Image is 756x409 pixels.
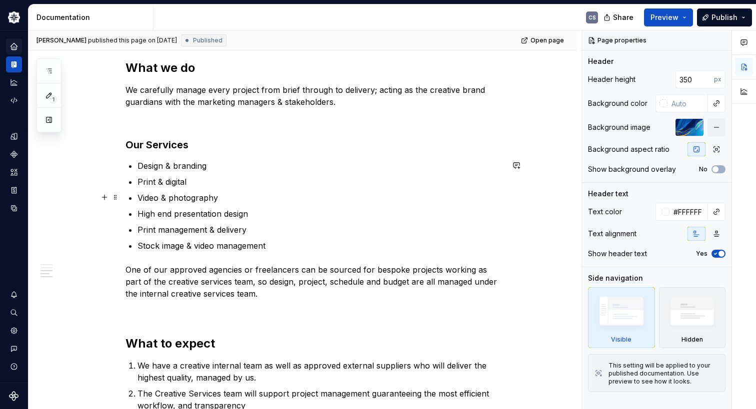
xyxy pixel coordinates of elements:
a: Storybook stories [6,182,22,198]
a: Settings [6,323,22,339]
h2: What to expect [125,336,503,352]
span: Publish [711,12,737,22]
div: Text alignment [588,229,636,239]
p: We have a creative internal team as well as approved external suppliers who will deliver the high... [137,360,503,384]
p: px [714,75,721,83]
h2: What we do [125,60,503,76]
label: Yes [696,250,707,258]
button: Preview [644,8,693,26]
p: High end presentation design [137,208,503,220]
div: published this page on [DATE] [88,36,177,44]
div: Show header text [588,249,647,259]
p: Print & digital [137,176,503,188]
p: Design & branding [137,160,503,172]
span: [PERSON_NAME] [36,36,86,44]
h3: Our Services [125,138,503,152]
a: Code automation [6,92,22,108]
div: Visible [588,287,655,348]
input: Auto [675,70,714,88]
a: Documentation [6,56,22,72]
span: Preview [650,12,678,22]
p: Video & photography [137,192,503,204]
p: Stock image & video management [137,240,503,252]
div: Background aspect ratio [588,144,669,154]
input: Auto [669,203,708,221]
div: Text color [588,207,622,217]
label: No [699,165,707,173]
button: Share [598,8,640,26]
a: Analytics [6,74,22,90]
div: This setting will be applied to your published documentation. Use preview to see how it looks. [608,362,719,386]
span: 1 [49,95,57,103]
button: Notifications [6,287,22,303]
a: Components [6,146,22,162]
span: Published [193,36,222,44]
button: Search ⌘K [6,305,22,321]
a: Data sources [6,200,22,216]
img: 344848e3-ec3d-4aa0-b708-b8ed6430a7e0.png [8,11,20,23]
input: Auto [667,94,708,112]
div: Header [588,56,613,66]
div: Side navigation [588,273,643,283]
div: Header height [588,74,635,84]
p: One of our approved agencies or freelancers can be sourced for bespoke projects working as part o... [125,264,503,300]
div: CS [588,13,596,21]
div: Show background overlay [588,164,676,174]
a: Design tokens [6,128,22,144]
div: Documentation [36,12,149,22]
button: Contact support [6,341,22,357]
a: Assets [6,164,22,180]
svg: Supernova Logo [9,391,19,401]
span: Open page [530,36,564,44]
span: Share [613,12,633,22]
div: Hidden [681,336,703,344]
div: Hidden [659,287,726,348]
a: Home [6,38,22,54]
button: Publish [697,8,752,26]
div: Visible [611,336,631,344]
div: Header text [588,189,628,199]
a: Open page [518,33,568,47]
p: We carefully manage every project from brief through to delivery; acting as the creative brand gu... [125,84,503,108]
div: Background image [588,122,650,132]
p: Print management & delivery [137,224,503,236]
div: Background color [588,98,647,108]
